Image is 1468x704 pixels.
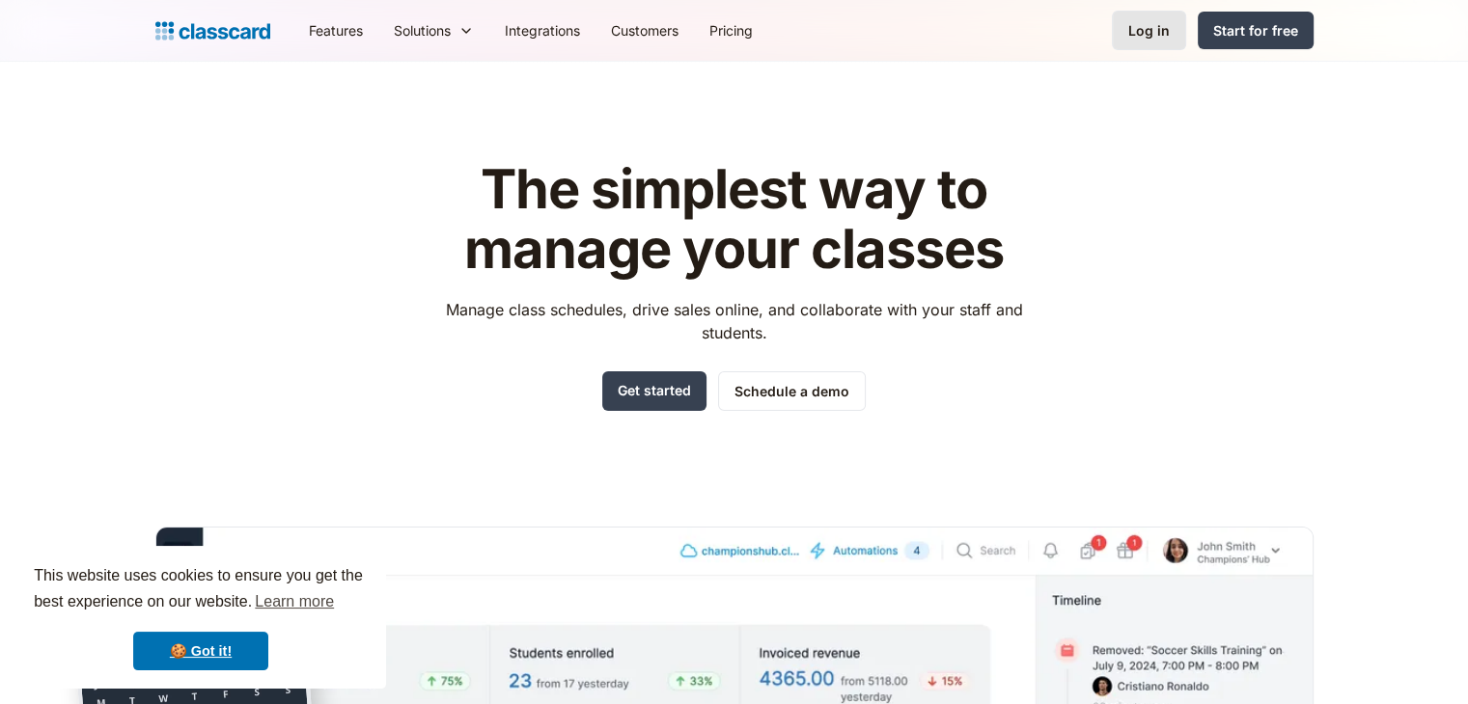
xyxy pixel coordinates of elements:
[394,20,451,41] div: Solutions
[252,587,337,616] a: learn more about cookies
[34,564,368,616] span: This website uses cookies to ensure you get the best experience on our website.
[1213,20,1298,41] div: Start for free
[155,17,270,44] a: home
[428,160,1040,279] h1: The simplest way to manage your classes
[718,371,866,411] a: Schedule a demo
[602,371,706,411] a: Get started
[15,546,386,689] div: cookieconsent
[428,298,1040,344] p: Manage class schedules, drive sales online, and collaborate with your staff and students.
[378,9,489,52] div: Solutions
[1112,11,1186,50] a: Log in
[1128,20,1170,41] div: Log in
[133,632,268,670] a: dismiss cookie message
[1198,12,1314,49] a: Start for free
[596,9,694,52] a: Customers
[694,9,768,52] a: Pricing
[293,9,378,52] a: Features
[489,9,596,52] a: Integrations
